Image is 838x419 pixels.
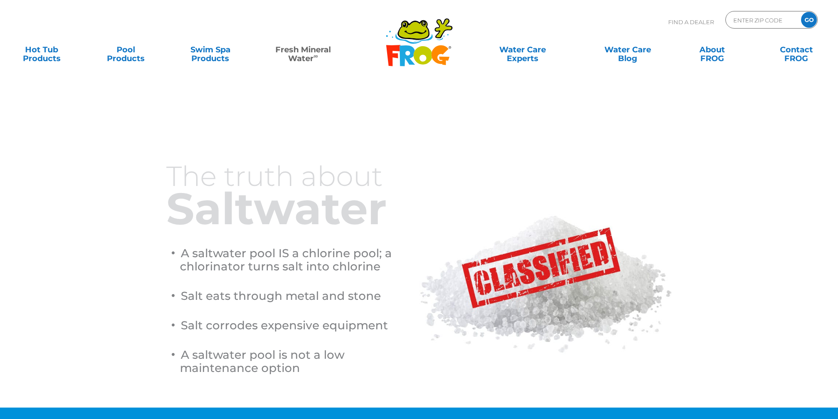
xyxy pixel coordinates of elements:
input: GO [801,12,817,28]
a: Hot TubProducts [9,41,74,58]
li: Salt eats through metal and stone [180,286,408,316]
h2: Saltwater [166,191,408,226]
a: ContactFROG [764,41,829,58]
li: A saltwater pool IS a chlorine pool; a chlorinator turns salt into chlorine [180,244,408,286]
a: PoolProducts [93,41,159,58]
p: Find A Dealer [668,11,714,33]
a: Water CareBlog [595,41,660,58]
img: classified-top-img [419,214,672,355]
a: Swim SpaProducts [178,41,243,58]
li: A saltwater pool is not a low maintenance option [180,345,408,375]
h3: The truth about [166,161,408,191]
li: Salt corrodes expensive equipment [180,316,408,345]
input: Zip Code Form [732,14,792,26]
a: Water CareExperts [469,41,576,58]
a: AboutFROG [679,41,745,58]
a: Fresh MineralWater∞ [262,41,344,58]
sup: ∞ [314,52,318,59]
